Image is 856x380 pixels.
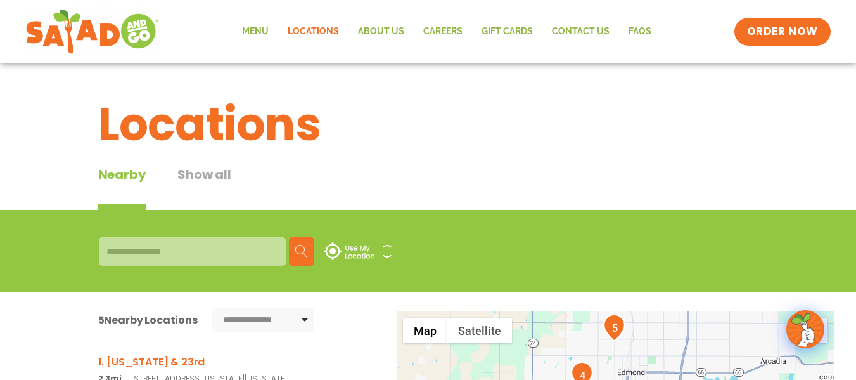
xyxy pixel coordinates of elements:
a: ORDER NOW [734,18,831,46]
span: ORDER NOW [747,24,818,39]
img: new-SAG-logo-768×292 [25,6,159,57]
a: Contact Us [542,17,619,46]
h1: Locations [98,90,758,159]
a: GIFT CARDS [472,17,542,46]
a: Locations [278,17,348,46]
img: wpChatIcon [788,311,823,347]
img: use-location.svg [324,242,374,260]
div: Nearby Locations [98,312,198,328]
img: search.svg [295,245,308,258]
a: About Us [348,17,414,46]
a: Menu [233,17,278,46]
div: Nearby [98,165,146,210]
a: FAQs [619,17,661,46]
div: Tabbed content [98,165,263,210]
nav: Menu [233,17,661,46]
div: 5 [603,314,625,341]
span: 5 [98,313,105,327]
a: Careers [414,17,472,46]
h3: 1. [US_STATE] & 23rd [98,354,371,370]
button: Show street map [403,318,447,343]
button: Show all [177,165,231,210]
button: Show satellite imagery [447,318,512,343]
